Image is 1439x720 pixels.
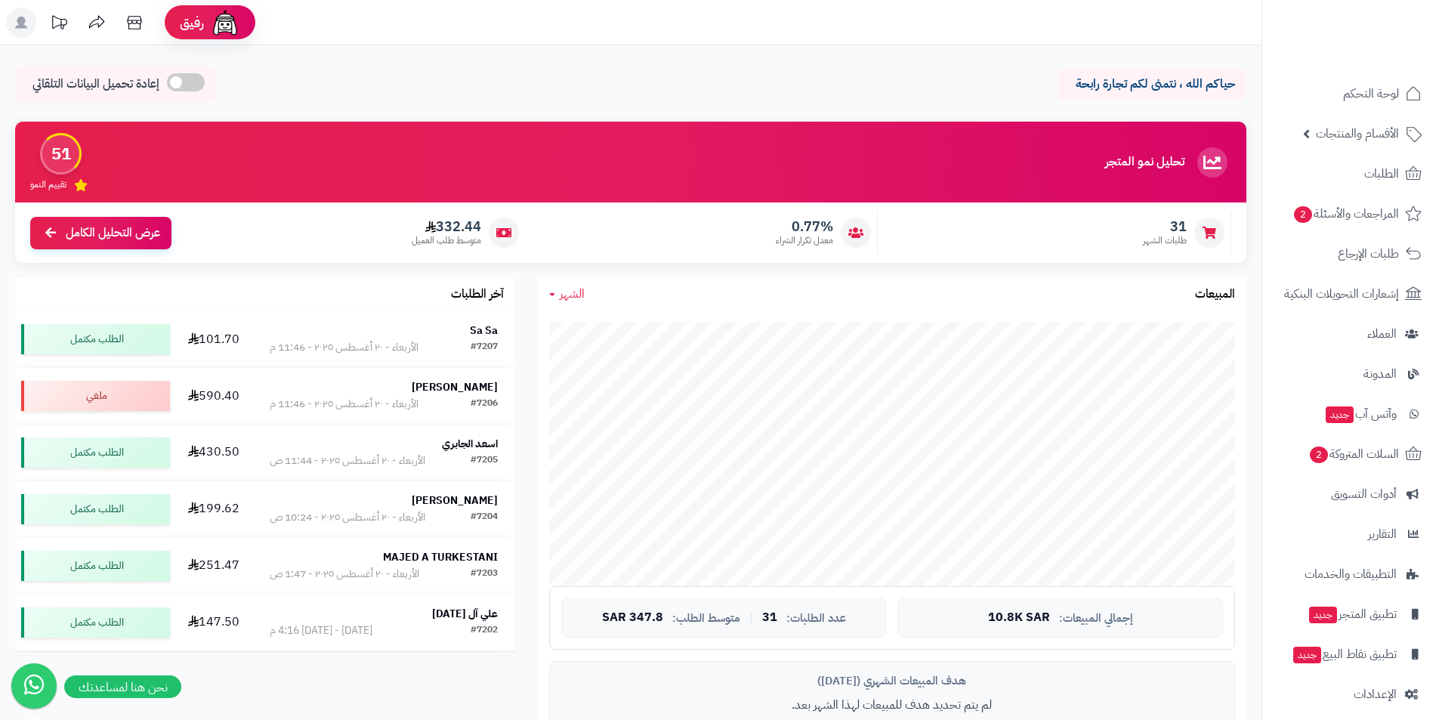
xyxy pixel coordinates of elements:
div: الأربعاء - ٢٠ أغسطس ٢٠٢٥ - 11:44 ص [270,453,425,468]
h3: آخر الطلبات [451,288,504,301]
p: حياكم الله ، نتمنى لكم تجارة رابحة [1069,76,1235,93]
span: السلات المتروكة [1308,443,1399,465]
span: المراجعات والأسئلة [1292,203,1399,224]
div: الطلب مكتمل [21,494,170,524]
span: جديد [1309,607,1337,623]
strong: [PERSON_NAME] [412,493,498,508]
h3: المبيعات [1195,288,1235,301]
span: متوسط الطلب: [672,612,740,625]
a: السلات المتروكة2 [1271,436,1430,472]
strong: علي آل [DATE] [432,606,498,622]
span: 2 [1310,447,1328,463]
span: طلبات الشهر [1143,234,1187,247]
div: الطلب مكتمل [21,437,170,468]
span: متوسط طلب العميل [412,234,481,247]
span: المدونة [1363,363,1397,385]
a: وآتس آبجديد [1271,396,1430,432]
span: إعادة تحميل البيانات التلقائي [32,76,159,93]
img: ai-face.png [210,8,240,38]
span: طلبات الإرجاع [1338,243,1399,264]
strong: اسعد الجابري [442,436,498,452]
div: #7207 [471,340,498,355]
td: 590.40 [176,368,252,424]
a: المراجعات والأسئلة2 [1271,196,1430,232]
a: المدونة [1271,356,1430,392]
a: الشهر [549,286,585,303]
div: هدف المبيعات الشهري ([DATE]) [561,673,1223,689]
span: الطلبات [1364,163,1399,184]
div: الأربعاء - ٢٠ أغسطس ٢٠٢٥ - 10:24 ص [270,510,425,525]
span: التقارير [1368,524,1397,545]
td: 147.50 [176,595,252,650]
span: لوحة التحكم [1343,83,1399,104]
span: الأقسام والمنتجات [1316,123,1399,144]
span: تطبيق المتجر [1308,604,1397,625]
span: 31 [762,611,777,625]
div: الطلب مكتمل [21,607,170,638]
strong: Sa Sa [470,323,498,338]
div: #7206 [471,397,498,412]
span: العملاء [1367,323,1397,345]
span: 0.77% [776,218,833,235]
td: 251.47 [176,538,252,594]
span: رفيق [180,14,204,32]
div: ملغي [21,381,170,411]
span: التطبيقات والخدمات [1305,564,1397,585]
a: تطبيق نقاط البيعجديد [1271,636,1430,672]
div: #7205 [471,453,498,468]
a: العملاء [1271,316,1430,352]
span: عرض التحليل الكامل [66,224,160,242]
strong: [PERSON_NAME] [412,379,498,395]
span: إشعارات التحويلات البنكية [1284,283,1399,304]
div: [DATE] - [DATE] 4:16 م [270,623,372,638]
span: 2 [1294,206,1312,223]
span: تقييم النمو [30,178,66,191]
span: جديد [1326,406,1354,423]
div: الأربعاء - ٢٠ أغسطس ٢٠٢٥ - 1:47 ص [270,567,419,582]
p: لم يتم تحديد هدف للمبيعات لهذا الشهر بعد. [561,697,1223,714]
span: إجمالي المبيعات: [1059,612,1133,625]
div: #7204 [471,510,498,525]
a: إشعارات التحويلات البنكية [1271,276,1430,312]
span: | [749,612,753,623]
a: الطلبات [1271,156,1430,192]
img: logo-2.png [1336,42,1425,74]
span: تطبيق نقاط البيع [1292,644,1397,665]
div: الأربعاء - ٢٠ أغسطس ٢٠٢٥ - 11:46 م [270,340,418,355]
span: 332.44 [412,218,481,235]
span: عدد الطلبات: [786,612,846,625]
a: التطبيقات والخدمات [1271,556,1430,592]
a: تطبيق المتجرجديد [1271,596,1430,632]
a: عرض التحليل الكامل [30,217,171,249]
span: وآتس آب [1324,403,1397,425]
span: معدل تكرار الشراء [776,234,833,247]
div: الطلب مكتمل [21,324,170,354]
span: 10.8K SAR [988,611,1050,625]
a: لوحة التحكم [1271,76,1430,112]
a: أدوات التسويق [1271,476,1430,512]
div: الأربعاء - ٢٠ أغسطس ٢٠٢٥ - 11:46 م [270,397,418,412]
a: الإعدادات [1271,676,1430,712]
span: الإعدادات [1354,684,1397,705]
a: طلبات الإرجاع [1271,236,1430,272]
span: 31 [1143,218,1187,235]
strong: MAJED A TURKESTANI [383,549,498,565]
span: 347.8 SAR [602,611,663,625]
a: التقارير [1271,516,1430,552]
span: أدوات التسويق [1331,484,1397,505]
td: 199.62 [176,481,252,537]
td: 430.50 [176,425,252,481]
div: #7202 [471,623,498,638]
h3: تحليل نمو المتجر [1105,156,1184,169]
div: #7203 [471,567,498,582]
span: جديد [1293,647,1321,663]
td: 101.70 [176,311,252,367]
a: تحديثات المنصة [40,8,78,42]
div: الطلب مكتمل [21,551,170,581]
span: الشهر [560,285,585,303]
